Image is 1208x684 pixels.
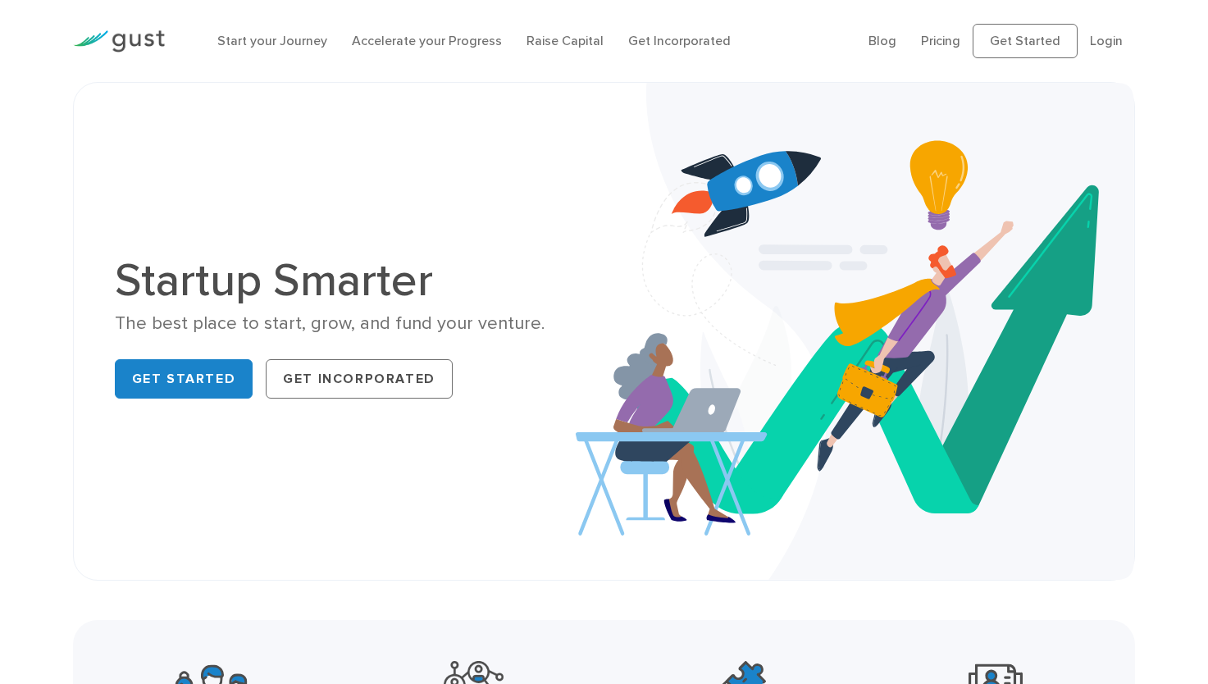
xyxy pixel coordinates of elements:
[973,24,1078,58] a: Get Started
[868,33,896,48] a: Blog
[115,359,253,399] a: Get Started
[576,83,1135,580] img: Startup Smarter Hero
[266,359,453,399] a: Get Incorporated
[352,33,502,48] a: Accelerate your Progress
[217,33,327,48] a: Start your Journey
[527,33,604,48] a: Raise Capital
[73,30,165,52] img: Gust Logo
[628,33,731,48] a: Get Incorporated
[921,33,960,48] a: Pricing
[115,312,592,335] div: The best place to start, grow, and fund your venture.
[115,258,592,303] h1: Startup Smarter
[1090,33,1123,48] a: Login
